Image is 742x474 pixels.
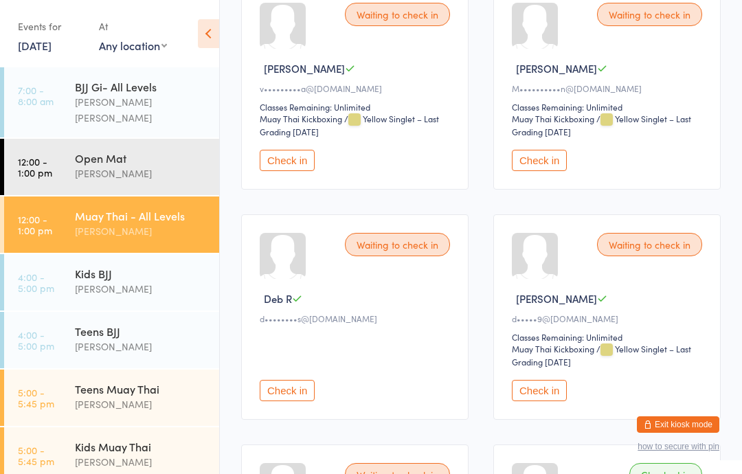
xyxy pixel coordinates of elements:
[18,38,52,53] a: [DATE]
[75,94,207,126] div: [PERSON_NAME] [PERSON_NAME]
[4,370,219,426] a: 5:00 -5:45 pmTeens Muay Thai[PERSON_NAME]
[260,101,454,113] div: Classes Remaining: Unlimited
[264,61,345,76] span: [PERSON_NAME]
[637,416,719,433] button: Exit kiosk mode
[18,329,54,351] time: 4:00 - 5:00 pm
[4,67,219,137] a: 7:00 -8:00 amBJJ Gi- All Levels[PERSON_NAME] [PERSON_NAME]
[516,291,597,306] span: [PERSON_NAME]
[75,396,207,412] div: [PERSON_NAME]
[512,101,706,113] div: Classes Remaining: Unlimited
[260,313,454,324] div: d••••••••
[75,150,207,166] div: Open Mat
[512,331,706,343] div: Classes Remaining: Unlimited
[75,266,207,281] div: Kids BJJ
[18,156,52,178] time: 12:00 - 1:00 pm
[345,3,450,26] div: Waiting to check in
[512,380,567,401] button: Check in
[260,113,342,124] div: Muay Thai Kickboxing
[512,150,567,171] button: Check in
[260,150,315,171] button: Check in
[18,15,85,38] div: Events for
[4,196,219,253] a: 12:00 -1:00 pmMuay Thai - All Levels[PERSON_NAME]
[512,343,594,354] div: Muay Thai Kickboxing
[264,291,292,306] span: Deb R
[18,387,54,409] time: 5:00 - 5:45 pm
[75,208,207,223] div: Muay Thai - All Levels
[18,444,54,466] time: 5:00 - 5:45 pm
[75,281,207,297] div: [PERSON_NAME]
[75,439,207,454] div: Kids Muay Thai
[260,380,315,401] button: Check in
[75,381,207,396] div: Teens Muay Thai
[512,313,706,324] div: d•••••
[638,442,719,451] button: how to secure with pin
[597,233,702,256] div: Waiting to check in
[512,82,706,94] div: M••••••••••
[512,113,594,124] div: Muay Thai Kickboxing
[4,254,219,311] a: 4:00 -5:00 pmKids BJJ[PERSON_NAME]
[18,84,54,106] time: 7:00 - 8:00 am
[597,3,702,26] div: Waiting to check in
[4,312,219,368] a: 4:00 -5:00 pmTeens BJJ[PERSON_NAME]
[75,166,207,181] div: [PERSON_NAME]
[75,339,207,354] div: [PERSON_NAME]
[260,82,454,94] div: v•••••••••
[345,233,450,256] div: Waiting to check in
[75,324,207,339] div: Teens BJJ
[99,38,167,53] div: Any location
[516,61,597,76] span: [PERSON_NAME]
[18,271,54,293] time: 4:00 - 5:00 pm
[18,214,52,236] time: 12:00 - 1:00 pm
[99,15,167,38] div: At
[75,223,207,239] div: [PERSON_NAME]
[4,139,219,195] a: 12:00 -1:00 pmOpen Mat[PERSON_NAME]
[75,79,207,94] div: BJJ Gi- All Levels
